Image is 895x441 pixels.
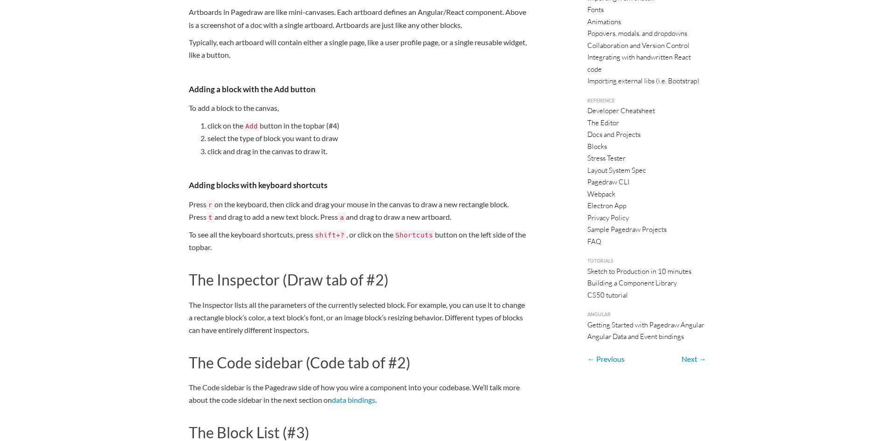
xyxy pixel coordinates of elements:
[587,291,628,299] a: CS50 tutorial
[587,177,629,186] a: Pagedraw CLI
[189,381,529,406] p: The Code sidebar is the Pagedraw side of how you wire a component into your codebase. We’ll talk ...
[338,212,346,223] code: a
[189,36,529,61] p: Typically, each artboard will contain either a single page, like a user profile page, or a single...
[587,5,604,14] a: Fonts
[587,311,706,319] a: Angular
[189,228,529,254] p: To see all the keyboard shortcuts, press , or click on the button on the left side of the topbar.
[587,166,646,175] a: Layout System Spec
[587,154,626,163] a: Stress Tester
[393,230,435,240] code: Shortcuts
[587,332,684,341] a: Angular Data and Event bindings
[587,130,640,139] a: Docs and Projects
[587,29,687,38] a: Popovers, modals, and dropdowns
[189,271,529,288] h2: The Inspector (Draw tab of #2)
[313,230,346,240] code: shift+?
[587,237,601,246] a: FAQ
[189,181,529,190] h3: Adding blocks with keyboard shortcuts
[587,278,677,287] a: Building a Component Library
[587,142,607,151] a: Blocks
[189,85,529,94] h3: Adding a block with the Add button
[189,299,529,337] p: The Inspector lists all the parameters of the currently selected block. For example, you can use ...
[587,190,615,198] a: Webpack
[587,97,706,105] a: Reference
[189,102,529,114] p: To add a block to the canvas,
[207,145,529,157] li: click and drag in the canvas to draw it.
[587,106,655,115] a: Developer Cheatsheet
[243,121,260,131] code: Add
[207,132,529,144] li: select the type of block you want to draw
[587,41,689,50] a: Collaboration and Version Control
[587,118,619,127] a: The Editor
[207,119,529,132] li: click on the button in the topbar (#4)
[587,320,704,329] a: Getting Started with Pagedraw Angular
[587,201,626,210] a: Electron App
[189,424,529,441] h2: The Block List (#3)
[207,200,214,210] code: r
[587,76,700,85] a: Importing external libs (i.e. Bootstrap)
[587,17,621,26] a: Animations
[207,212,214,223] code: t
[587,257,706,265] a: Tutorials
[189,198,529,224] p: Press on the keyboard, then click and drag your mouse in the canvas to draw a new rectangle block...
[682,354,706,363] a: Next →
[587,267,691,276] a: Sketch to Production in 10 minutes
[587,53,691,74] a: Integrating with handwritten React code
[587,213,629,222] a: Privacy Policy
[189,6,529,31] p: Artboards in Pagedraw are like mini-canvases. Each artboard defines an Angular/React component. A...
[189,354,529,371] h2: The Code sidebar (Code tab of #2)
[587,354,625,363] a: ← Previous
[332,395,375,404] a: data bindings
[587,225,667,234] a: Sample Pagedraw Projects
